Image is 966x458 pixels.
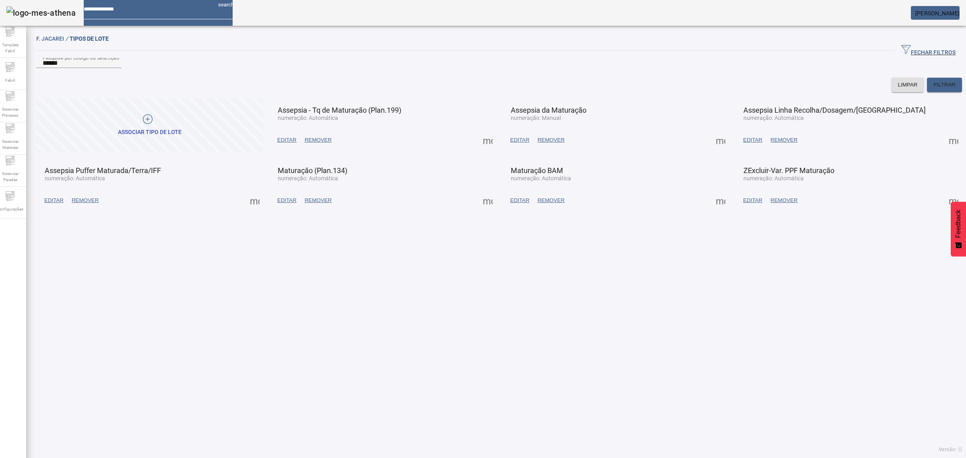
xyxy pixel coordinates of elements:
[739,193,766,208] button: EDITAR
[927,78,962,92] button: FILTRAR
[45,166,161,175] span: Assepsia Puffer Maturada/Terra/IFF
[743,175,804,182] span: numeração: Automática
[898,81,918,89] span: LIMPAR
[901,45,956,57] span: FECHAR FILTROS
[278,166,347,175] span: Maturação (Plan.134)
[36,35,70,42] span: F. Jacarei
[278,175,338,182] span: numeração: Automática
[45,175,105,182] span: numeração: Automática
[36,98,263,153] button: Associar tipo de lote
[537,136,564,144] span: REMOVER
[510,136,530,144] span: EDITAR
[301,133,336,147] button: REMOVER
[70,35,109,42] span: TIPOS DE LOTE
[533,133,568,147] button: REMOVER
[68,193,103,208] button: REMOVER
[43,55,119,60] mat-label: Pesquise por código ou descrição
[72,196,99,204] span: REMOVER
[766,133,801,147] button: REMOVER
[946,193,961,208] button: Mais
[278,115,338,121] span: numeração: Automática
[915,10,960,17] span: [PERSON_NAME]
[533,193,568,208] button: REMOVER
[506,133,534,147] button: EDITAR
[511,115,561,121] span: numeração: Manual
[278,106,401,114] span: Assepsia - Tq de Maturação (Plan.199)
[305,136,332,144] span: REMOVER
[739,133,766,147] button: EDITAR
[743,106,926,114] span: Assepsia Linha Recolha/Dosagem/[GEOGRAPHIC_DATA]
[743,166,834,175] span: ZExcluir-Var. PPF Maturação
[892,78,924,92] button: LIMPAR
[510,196,530,204] span: EDITAR
[277,136,297,144] span: EDITAR
[946,133,961,147] button: Mais
[955,210,962,238] span: Feedback
[6,6,76,19] img: logo-mes-athena
[895,43,962,58] button: FECHAR FILTROS
[44,196,64,204] span: EDITAR
[743,136,762,144] span: EDITAR
[770,196,797,204] span: REMOVER
[248,193,262,208] button: Mais
[511,106,586,114] span: Assepsia da Maturação
[277,196,297,204] span: EDITAR
[511,175,571,182] span: numeração: Automática
[939,447,962,452] span: Versão: ()
[743,115,804,121] span: numeração: Automática
[743,196,762,204] span: EDITAR
[506,193,534,208] button: EDITAR
[770,136,797,144] span: REMOVER
[481,133,495,147] button: Mais
[537,196,564,204] span: REMOVER
[118,128,182,136] div: Associar tipo de lote
[713,193,728,208] button: Mais
[951,202,966,256] button: Feedback - Mostrar pesquisa
[273,193,301,208] button: EDITAR
[511,166,563,175] span: Maturação BAM
[481,193,495,208] button: Mais
[933,81,956,89] span: FILTRAR
[40,193,68,208] button: EDITAR
[3,75,17,86] span: Fabril
[273,133,301,147] button: EDITAR
[301,193,336,208] button: REMOVER
[713,133,728,147] button: Mais
[305,196,332,204] span: REMOVER
[766,193,801,208] button: REMOVER
[66,35,68,42] em: /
